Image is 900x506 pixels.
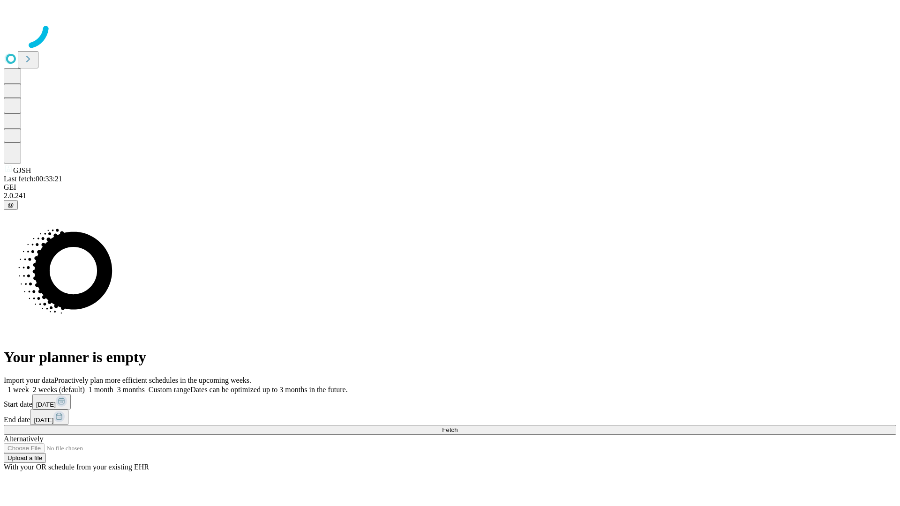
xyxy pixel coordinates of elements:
[4,394,896,409] div: Start date
[149,386,190,394] span: Custom range
[34,417,53,424] span: [DATE]
[7,386,29,394] span: 1 week
[32,394,71,409] button: [DATE]
[4,425,896,435] button: Fetch
[4,175,62,183] span: Last fetch: 00:33:21
[36,401,56,408] span: [DATE]
[4,349,896,366] h1: Your planner is empty
[4,376,54,384] span: Import your data
[442,426,457,433] span: Fetch
[4,200,18,210] button: @
[89,386,113,394] span: 1 month
[33,386,85,394] span: 2 weeks (default)
[7,201,14,208] span: @
[4,183,896,192] div: GEI
[30,409,68,425] button: [DATE]
[4,192,896,200] div: 2.0.241
[190,386,347,394] span: Dates can be optimized up to 3 months in the future.
[54,376,251,384] span: Proactively plan more efficient schedules in the upcoming weeks.
[117,386,145,394] span: 3 months
[13,166,31,174] span: GJSH
[4,463,149,471] span: With your OR schedule from your existing EHR
[4,435,43,443] span: Alternatively
[4,453,46,463] button: Upload a file
[4,409,896,425] div: End date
